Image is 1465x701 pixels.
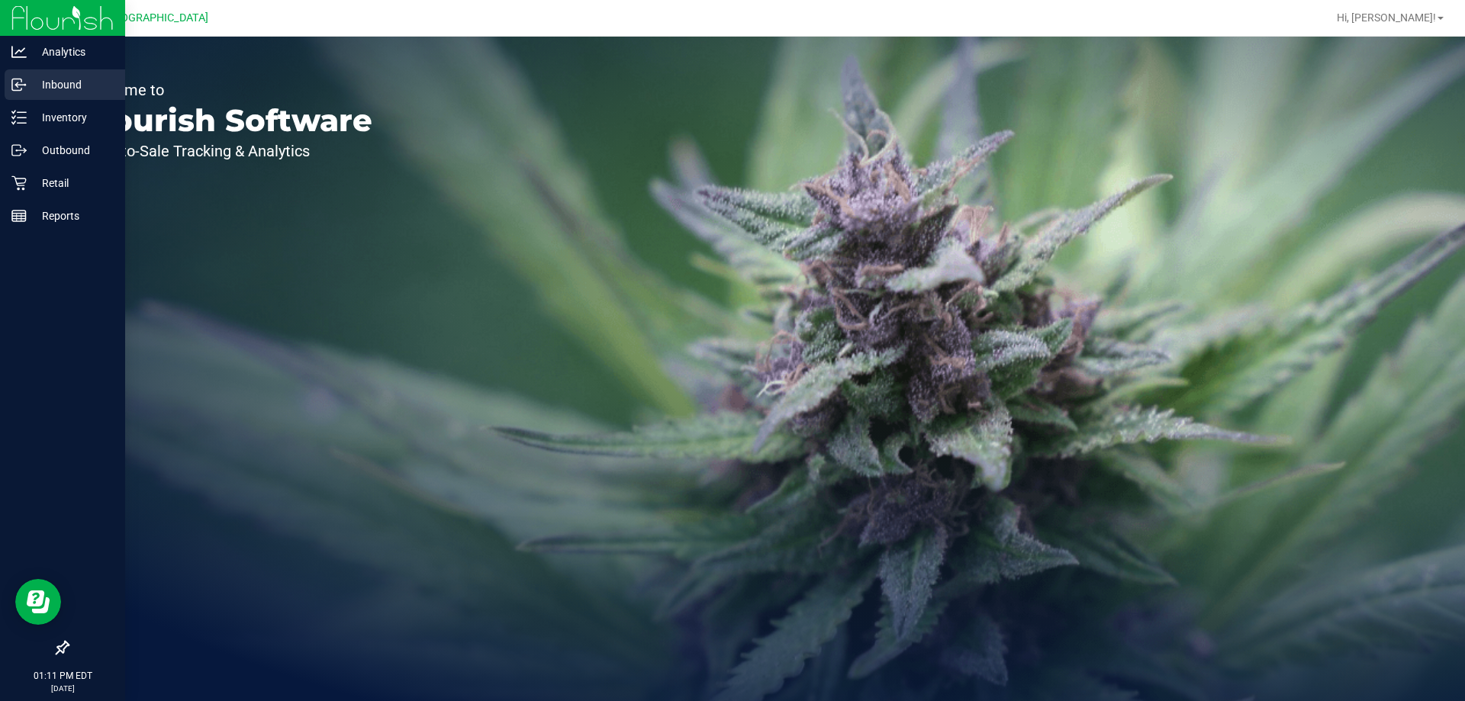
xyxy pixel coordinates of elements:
[11,77,27,92] inline-svg: Inbound
[104,11,208,24] span: [GEOGRAPHIC_DATA]
[11,44,27,59] inline-svg: Analytics
[27,174,118,192] p: Retail
[11,208,27,223] inline-svg: Reports
[15,579,61,625] iframe: Resource center
[27,141,118,159] p: Outbound
[27,108,118,127] p: Inventory
[1337,11,1436,24] span: Hi, [PERSON_NAME]!
[7,669,118,683] p: 01:11 PM EDT
[11,110,27,125] inline-svg: Inventory
[11,143,27,158] inline-svg: Outbound
[7,683,118,694] p: [DATE]
[82,105,372,136] p: Flourish Software
[27,207,118,225] p: Reports
[82,143,372,159] p: Seed-to-Sale Tracking & Analytics
[27,76,118,94] p: Inbound
[82,82,372,98] p: Welcome to
[11,175,27,191] inline-svg: Retail
[27,43,118,61] p: Analytics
